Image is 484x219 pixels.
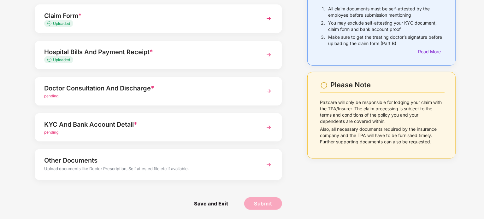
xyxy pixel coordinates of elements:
span: Uploaded [53,57,70,62]
span: pending [44,130,58,135]
p: You may exclude self-attesting your KYC document, claim form and bank account proof. [328,20,445,32]
div: KYC And Bank Account Detail [44,119,253,130]
div: Upload documents like Doctor Prescription, Self attested file etc if available. [44,165,253,174]
img: svg+xml;base64,PHN2ZyB4bWxucz0iaHR0cDovL3d3dy53My5vcmcvMjAwMC9zdmciIHdpZHRoPSIxMy4zMzMiIGhlaWdodD... [47,21,53,26]
img: svg+xml;base64,PHN2ZyB4bWxucz0iaHR0cDovL3d3dy53My5vcmcvMjAwMC9zdmciIHdpZHRoPSIxMy4zMzMiIGhlaWdodD... [47,58,53,62]
img: svg+xml;base64,PHN2ZyBpZD0iV2FybmluZ18tXzI0eDI0IiBkYXRhLW5hbWU9Ildhcm5pbmcgLSAyNHgyNCIgeG1sbnM9Im... [320,82,328,89]
p: 2. [321,20,325,32]
span: Uploaded [53,21,70,26]
button: Submit [244,197,282,210]
div: Please Note [331,81,445,89]
p: 3. [321,34,325,47]
div: Other Documents [44,155,253,165]
p: Pazcare will only be responsible for lodging your claim with the TPA/Insurer. The claim processin... [320,99,445,124]
div: Hospital Bills And Payment Receipt [44,47,253,57]
img: svg+xml;base64,PHN2ZyBpZD0iTmV4dCIgeG1sbnM9Imh0dHA6Ly93d3cudzMub3JnLzIwMDAvc3ZnIiB3aWR0aD0iMzYiIG... [263,122,274,133]
p: Also, all necessary documents required by the insurance company and the TPA will have to be furni... [320,126,445,145]
div: Read More [418,48,445,55]
img: svg+xml;base64,PHN2ZyBpZD0iTmV4dCIgeG1sbnM9Imh0dHA6Ly93d3cudzMub3JnLzIwMDAvc3ZnIiB3aWR0aD0iMzYiIG... [263,13,274,24]
img: svg+xml;base64,PHN2ZyBpZD0iTmV4dCIgeG1sbnM9Imh0dHA6Ly93d3cudzMub3JnLzIwMDAvc3ZnIiB3aWR0aD0iMzYiIG... [263,85,274,97]
p: All claim documents must be self-attested by the employee before submission mentioning [328,6,445,18]
p: 1. [322,6,325,18]
div: Doctor Consultation And Discharge [44,83,253,93]
img: svg+xml;base64,PHN2ZyBpZD0iTmV4dCIgeG1sbnM9Imh0dHA6Ly93d3cudzMub3JnLzIwMDAvc3ZnIiB3aWR0aD0iMzYiIG... [263,159,274,170]
img: svg+xml;base64,PHN2ZyBpZD0iTmV4dCIgeG1sbnM9Imh0dHA6Ly93d3cudzMub3JnLzIwMDAvc3ZnIiB3aWR0aD0iMzYiIG... [263,49,274,61]
span: Save and Exit [188,197,234,210]
div: Claim Form [44,11,253,21]
p: Make sure to get the treating doctor’s signature before uploading the claim form (Part B) [328,34,445,47]
span: pending [44,94,58,98]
